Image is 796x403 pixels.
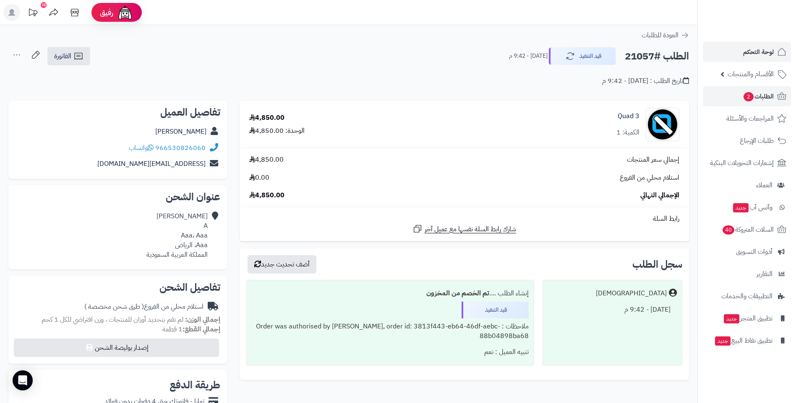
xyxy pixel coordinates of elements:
[412,224,516,234] a: شارك رابط السلة نفسها مع عميل آخر
[703,220,791,240] a: السلات المتروكة40
[721,290,773,302] span: التطبيقات والخدمات
[155,127,206,137] a: [PERSON_NAME]
[743,46,774,58] span: لوحة التحكم
[426,288,489,298] b: تم الخصم من المخزون
[728,68,774,80] span: الأقسام والمنتجات
[549,47,616,65] button: قيد التنفيذ
[724,314,739,323] span: جديد
[710,157,774,169] span: إشعارات التحويلات البنكية
[703,331,791,351] a: تطبيق نقاط البيعجديد
[703,197,791,217] a: وآتس آبجديد
[703,108,791,129] a: المراجعات والأسئلة
[97,159,206,169] a: [EMAIL_ADDRESS][DOMAIN_NAME]
[249,113,284,123] div: 4,850.00
[42,315,183,325] span: لم تقم بتحديد أوزان للمنتجات ، وزن افتراضي للكل 1 كجم
[146,212,208,259] div: [PERSON_NAME] A Aaa، Aaa Aaa، الرياض المملكة العربية السعودية
[703,242,791,262] a: أدوات التسويق
[646,108,679,141] img: no_image-90x90.png
[620,173,679,183] span: استلام محلي من الفروع
[425,225,516,234] span: شارك رابط السلة نفسها مع عميل آخر
[243,214,686,224] div: رابط السلة
[715,336,731,346] span: جديد
[548,302,677,318] div: [DATE] - 9:42 م
[252,344,529,360] div: تنبيه العميل : نعم
[602,76,689,86] div: تاريخ الطلب : [DATE] - 9:42 م
[732,201,773,213] span: وآتس آب
[248,255,316,274] button: أضف تحديث جديد
[703,86,791,106] a: الطلبات2
[84,302,144,312] span: ( طرق شحن مخصصة )
[722,224,774,235] span: السلات المتروكة
[14,338,219,357] button: إصدار بوليصة الشحن
[47,47,90,65] a: الفاتورة
[162,324,220,334] small: 1 قطعة
[703,42,791,62] a: لوحة التحكم
[723,313,773,324] span: تطبيق المتجر
[723,225,734,235] span: 40
[155,143,206,153] a: 966530826060
[743,90,774,102] span: الطلبات
[703,131,791,151] a: طلبات الإرجاع
[740,135,774,147] span: طلبات الإرجاع
[616,128,639,137] div: الكمية: 1
[84,302,204,312] div: استلام محلي من الفروع
[703,264,791,284] a: التقارير
[726,113,774,124] span: المراجعات والأسئلة
[100,8,113,18] span: رفيق
[744,92,754,101] span: 2
[15,192,220,202] h2: عنوان الشحن
[703,286,791,306] a: التطبيقات والخدمات
[183,324,220,334] strong: إجمالي القطع:
[249,173,269,183] span: 0.00
[249,191,284,200] span: 4,850.00
[703,175,791,195] a: العملاء
[170,380,220,390] h2: طريقة الدفع
[625,48,689,65] h2: الطلب #21057
[703,153,791,173] a: إشعارات التحويلات البنكية
[252,285,529,302] div: إنشاء الطلب ....
[15,282,220,292] h2: تفاصيل الشحن
[54,51,71,61] span: الفاتورة
[15,107,220,117] h2: تفاصيل العميل
[627,155,679,165] span: إجمالي سعر المنتجات
[252,318,529,344] div: ملاحظات : Order was authorised by [PERSON_NAME], order id: 3813f443-eb64-46df-aebc-88b04898ba68
[185,315,220,325] strong: إجمالي الوزن:
[703,308,791,328] a: تطبيق المتجرجديد
[249,155,284,165] span: 4,850.00
[13,370,33,390] div: Open Intercom Messenger
[509,52,548,60] small: [DATE] - 9:42 م
[739,23,788,40] img: logo-2.png
[632,259,682,269] h3: سجل الطلب
[22,4,43,23] a: تحديثات المنصة
[714,335,773,346] span: تطبيق نقاط البيع
[757,268,773,280] span: التقارير
[736,246,773,258] span: أدوات التسويق
[596,289,667,298] div: [DEMOGRAPHIC_DATA]
[642,30,679,40] span: العودة للطلبات
[733,203,749,212] span: جديد
[249,126,305,136] div: الوحدة: 4,850.00
[640,191,679,200] span: الإجمالي النهائي
[642,30,689,40] a: العودة للطلبات
[756,179,773,191] span: العملاء
[117,4,133,21] img: ai-face.png
[462,302,529,318] div: قيد التنفيذ
[129,143,154,153] a: واتساب
[41,2,47,8] div: 10
[618,111,639,121] a: Quad 3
